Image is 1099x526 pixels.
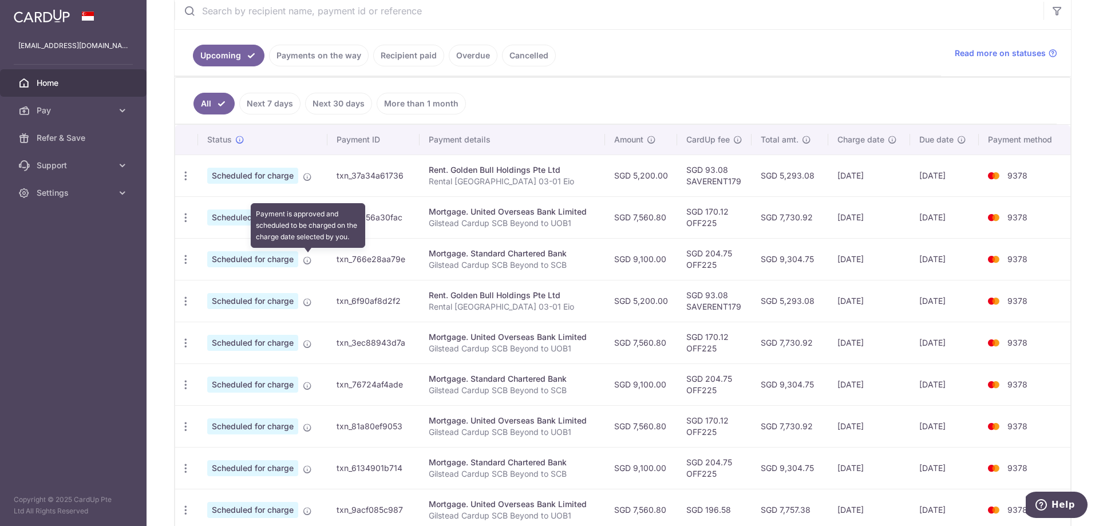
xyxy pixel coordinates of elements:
[207,251,298,267] span: Scheduled for charge
[677,322,752,363] td: SGD 170.12 OFF225
[1007,254,1027,264] span: 9378
[614,134,643,145] span: Amount
[910,447,979,489] td: [DATE]
[373,45,444,66] a: Recipient paid
[979,125,1070,155] th: Payment method
[605,322,677,363] td: SGD 7,560.80
[37,105,112,116] span: Pay
[305,93,372,114] a: Next 30 days
[327,196,419,238] td: txn_5a256a30fac
[37,160,112,171] span: Support
[327,405,419,447] td: txn_81a80ef9053
[207,293,298,309] span: Scheduled for charge
[429,343,596,354] p: Gilstead Cardup SCB Beyond to UOB1
[910,405,979,447] td: [DATE]
[837,134,884,145] span: Charge date
[327,238,419,280] td: txn_766e28aa79e
[828,196,910,238] td: [DATE]
[955,48,1057,59] a: Read more on statuses
[982,211,1005,224] img: Bank Card
[752,322,828,363] td: SGD 7,730.92
[429,259,596,271] p: Gilstead Cardup SCB Beyond to SCB
[828,280,910,322] td: [DATE]
[429,301,596,313] p: Rental [GEOGRAPHIC_DATA] 03-01 Eio
[828,155,910,196] td: [DATE]
[207,418,298,434] span: Scheduled for charge
[327,155,419,196] td: txn_37a34a61736
[955,48,1046,59] span: Read more on statuses
[449,45,497,66] a: Overdue
[752,238,828,280] td: SGD 9,304.75
[18,40,128,52] p: [EMAIL_ADDRESS][DOMAIN_NAME]
[1007,463,1027,473] span: 9378
[327,322,419,363] td: txn_3ec88943d7a
[910,155,979,196] td: [DATE]
[327,280,419,322] td: txn_6f90af8d2f2
[251,203,365,248] div: Payment is approved and scheduled to be charged on the charge date selected by you.
[605,363,677,405] td: SGD 9,100.00
[207,134,232,145] span: Status
[752,155,828,196] td: SGD 5,293.08
[1007,421,1027,431] span: 9378
[37,132,112,144] span: Refer & Save
[919,134,954,145] span: Due date
[828,447,910,489] td: [DATE]
[207,335,298,351] span: Scheduled for charge
[37,77,112,89] span: Home
[429,426,596,438] p: Gilstead Cardup SCB Beyond to UOB1
[828,238,910,280] td: [DATE]
[429,499,596,510] div: Mortgage. United Overseas Bank Limited
[429,385,596,396] p: Gilstead Cardup SCB Beyond to SCB
[605,238,677,280] td: SGD 9,100.00
[982,461,1005,475] img: Bank Card
[327,125,419,155] th: Payment ID
[429,415,596,426] div: Mortgage. United Overseas Bank Limited
[269,45,369,66] a: Payments on the way
[1026,492,1088,520] iframe: Opens a widget where you can find more information
[828,363,910,405] td: [DATE]
[429,457,596,468] div: Mortgage. Standard Chartered Bank
[429,510,596,521] p: Gilstead Cardup SCB Beyond to UOB1
[910,322,979,363] td: [DATE]
[429,206,596,217] div: Mortgage. United Overseas Bank Limited
[982,336,1005,350] img: Bank Card
[982,252,1005,266] img: Bank Card
[429,248,596,259] div: Mortgage. Standard Chartered Bank
[752,280,828,322] td: SGD 5,293.08
[327,447,419,489] td: txn_6134901b714
[429,290,596,301] div: Rent. Golden Bull Holdings Pte Ltd
[1007,212,1027,222] span: 9378
[239,93,301,114] a: Next 7 days
[420,125,605,155] th: Payment details
[982,378,1005,391] img: Bank Card
[207,502,298,518] span: Scheduled for charge
[910,196,979,238] td: [DATE]
[207,168,298,184] span: Scheduled for charge
[37,187,112,199] span: Settings
[1007,379,1027,389] span: 9378
[1007,171,1027,180] span: 9378
[752,405,828,447] td: SGD 7,730.92
[982,294,1005,308] img: Bank Card
[605,280,677,322] td: SGD 5,200.00
[752,363,828,405] td: SGD 9,304.75
[910,363,979,405] td: [DATE]
[502,45,556,66] a: Cancelled
[429,217,596,229] p: Gilstead Cardup SCB Beyond to UOB1
[193,93,235,114] a: All
[429,468,596,480] p: Gilstead Cardup SCB Beyond to SCB
[686,134,730,145] span: CardUp fee
[677,196,752,238] td: SGD 170.12 OFF225
[14,9,70,23] img: CardUp
[982,503,1005,517] img: Bank Card
[677,363,752,405] td: SGD 204.75 OFF225
[429,331,596,343] div: Mortgage. United Overseas Bank Limited
[828,322,910,363] td: [DATE]
[677,155,752,196] td: SGD 93.08 SAVERENT179
[207,377,298,393] span: Scheduled for charge
[429,176,596,187] p: Rental [GEOGRAPHIC_DATA] 03-01 Eio
[377,93,466,114] a: More than 1 month
[677,447,752,489] td: SGD 204.75 OFF225
[605,447,677,489] td: SGD 9,100.00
